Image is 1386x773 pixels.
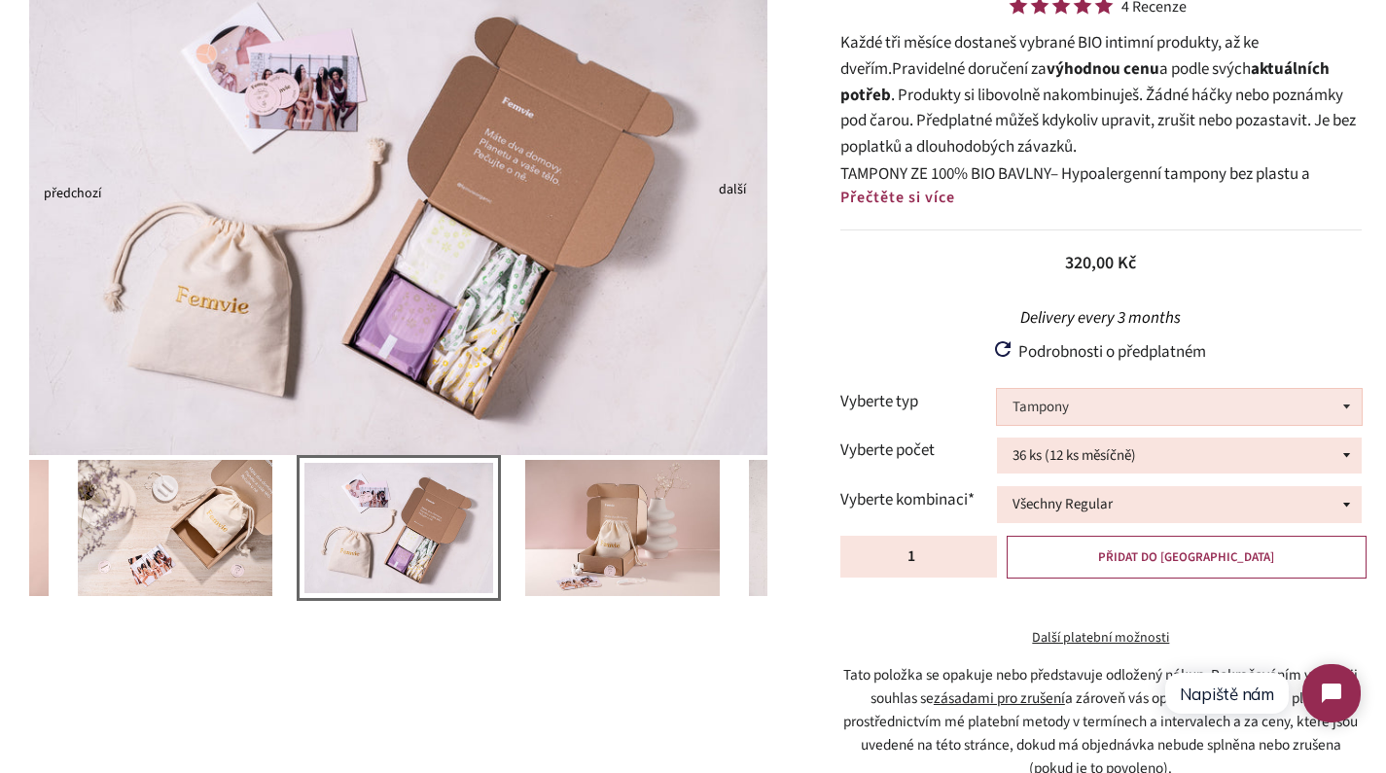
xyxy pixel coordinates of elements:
[840,438,997,464] label: Vyberte počet
[989,338,1212,367] button: Podrobnosti o předplatném
[840,57,1330,107] b: aktuálních potřeb
[1047,57,1159,81] b: výhodnou cenu
[1147,648,1377,739] iframe: Tidio Chat
[840,187,955,208] span: Přečtěte si více
[719,190,729,193] button: Next
[1159,57,1251,81] span: a podle svých
[840,389,997,415] label: Vyberte typ
[840,30,1362,159] p: Každé tři měsíce dostaneš vybrané BIO intimní produkty, až ke dveřím. Produkty si libovolně nakom...
[1011,340,1206,364] span: Podrobnosti o předplatném
[892,57,1047,81] span: Pravidelné doručení za
[1065,251,1136,275] span: 320,00 Kč
[891,84,895,107] span: .
[1020,306,1181,330] label: Delivery every 3 months
[44,193,53,197] button: Previous
[1098,548,1274,566] span: PŘIDAT DO [GEOGRAPHIC_DATA]
[934,687,1065,709] span: zásadami pro zrušení
[840,628,1362,650] a: Další platební možnosti
[840,162,1050,186] span: TAMPONY ZE 100% BIO BAVLNY
[749,460,943,596] img: TER07052_nahled_60026042-4c92-4937-a87b-c663277d37b7_400x.jpg
[78,460,272,596] img: TER07046_nahled_e819ef39-4be1-4e26-87ba-be875aeae645_400x.jpg
[525,460,720,596] img: TER07022_nahled_8cbbf038-df9d-495c-8a81-dc3926471646_400x.jpg
[840,487,997,513] label: Vyberte kombinaci*
[304,463,493,593] img: TER06153_nahled_55e4d994-aa26-4205-95cb-2843203b3a89_400x.jpg
[840,162,1336,237] span: – Hypoalergenní tampony bez plastu a umělých barviv, vyrobeny pouze z čisté bavlny. Díky 2 veliko...
[1007,536,1367,579] button: PŘIDAT DO [GEOGRAPHIC_DATA]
